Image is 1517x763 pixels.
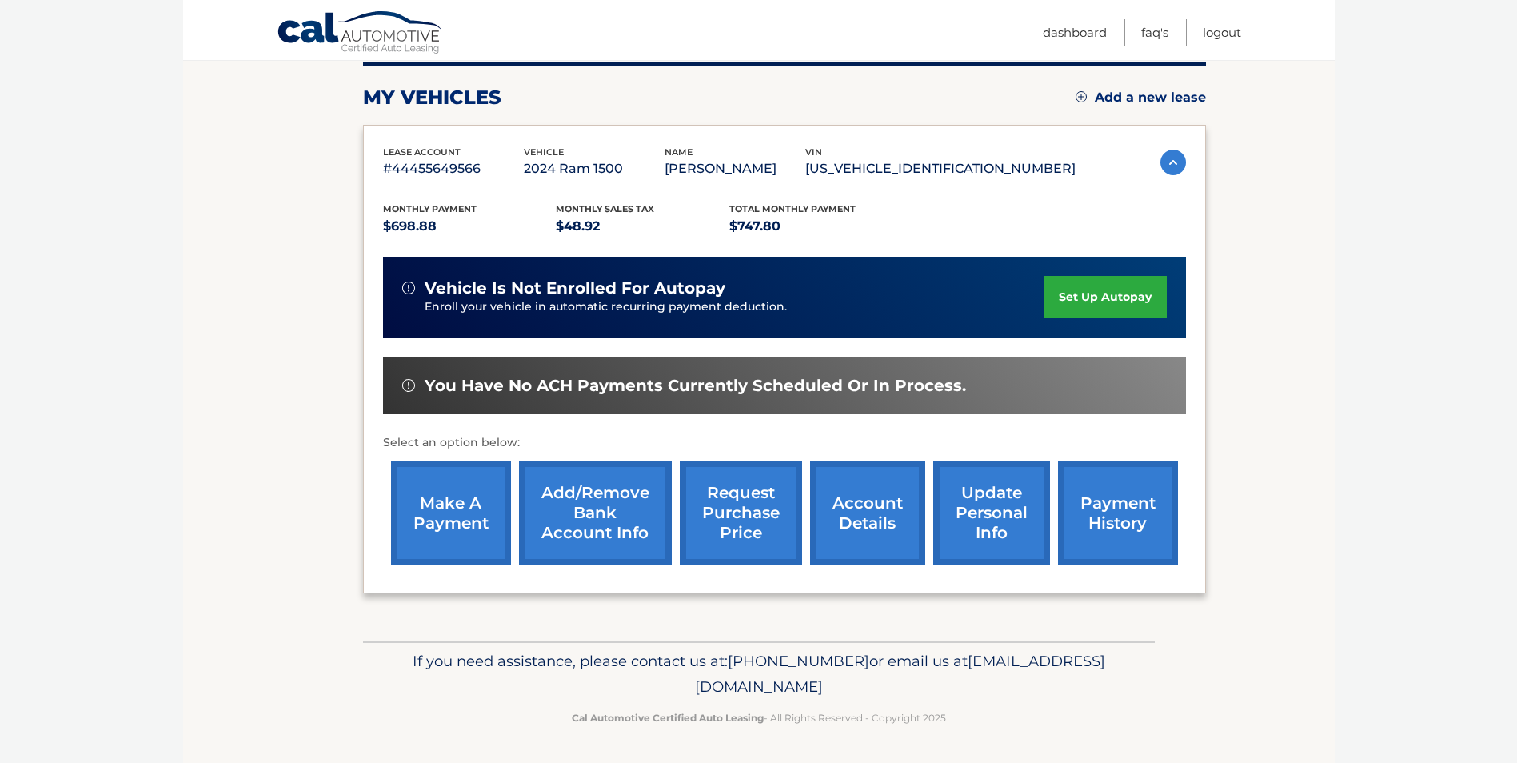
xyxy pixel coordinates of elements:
strong: Cal Automotive Certified Auto Leasing [572,712,764,724]
span: vin [805,146,822,158]
a: make a payment [391,461,511,565]
a: update personal info [933,461,1050,565]
a: Dashboard [1043,19,1107,46]
a: FAQ's [1141,19,1168,46]
span: vehicle is not enrolled for autopay [425,278,725,298]
a: Add/Remove bank account info [519,461,672,565]
p: 2024 Ram 1500 [524,158,665,180]
a: Cal Automotive [277,10,445,57]
span: You have no ACH payments currently scheduled or in process. [425,376,966,396]
span: name [665,146,693,158]
p: [US_VEHICLE_IDENTIFICATION_NUMBER] [805,158,1076,180]
span: vehicle [524,146,564,158]
p: $48.92 [556,215,729,238]
p: Select an option below: [383,433,1186,453]
a: account details [810,461,925,565]
span: lease account [383,146,461,158]
img: alert-white.svg [402,282,415,294]
a: set up autopay [1044,276,1166,318]
span: Monthly Payment [383,203,477,214]
p: Enroll your vehicle in automatic recurring payment deduction. [425,298,1045,316]
a: payment history [1058,461,1178,565]
p: $698.88 [383,215,557,238]
span: Monthly sales Tax [556,203,654,214]
span: [EMAIL_ADDRESS][DOMAIN_NAME] [695,652,1105,696]
img: alert-white.svg [402,379,415,392]
p: #44455649566 [383,158,524,180]
span: Total Monthly Payment [729,203,856,214]
img: accordion-active.svg [1160,150,1186,175]
a: request purchase price [680,461,802,565]
a: Logout [1203,19,1241,46]
span: [PHONE_NUMBER] [728,652,869,670]
img: add.svg [1076,91,1087,102]
p: - All Rights Reserved - Copyright 2025 [373,709,1144,726]
h2: my vehicles [363,86,501,110]
p: $747.80 [729,215,903,238]
a: Add a new lease [1076,90,1206,106]
p: [PERSON_NAME] [665,158,805,180]
p: If you need assistance, please contact us at: or email us at [373,649,1144,700]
